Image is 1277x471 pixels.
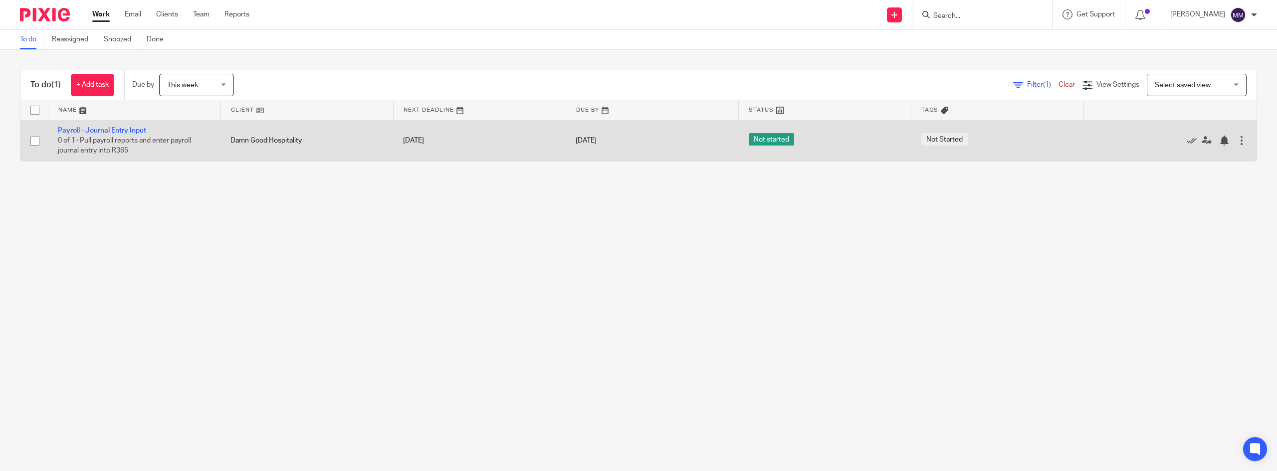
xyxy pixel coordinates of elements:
a: Reports [224,9,249,19]
span: [DATE] [576,137,597,144]
a: To do [20,30,44,49]
a: Email [125,9,141,19]
img: svg%3E [1230,7,1246,23]
a: Reassigned [52,30,96,49]
h1: To do [30,80,61,90]
p: Due by [132,80,154,90]
p: [PERSON_NAME] [1170,9,1225,19]
span: This week [167,82,198,89]
span: Not started [749,133,794,146]
span: Filter [1027,81,1059,88]
td: Damn Good Hospitality [220,120,393,161]
span: (1) [51,81,61,89]
input: Search [932,12,1022,21]
a: + Add task [71,74,114,96]
a: Clear [1059,81,1075,88]
img: Pixie [20,8,70,21]
td: [DATE] [393,120,566,161]
span: View Settings [1096,81,1139,88]
span: (1) [1043,81,1051,88]
a: Payroll - Journal Entry Input [58,127,146,134]
span: Get Support [1076,11,1115,18]
span: 0 of 1 · Pull payroll reports and enter payroll journal entry into R365 [58,137,191,155]
span: Not Started [921,133,968,146]
a: Mark as done [1187,136,1202,146]
a: Clients [156,9,178,19]
a: Work [92,9,110,19]
span: Tags [921,107,938,113]
span: Select saved view [1155,82,1211,89]
a: Done [147,30,171,49]
a: Team [193,9,210,19]
a: Snoozed [104,30,139,49]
